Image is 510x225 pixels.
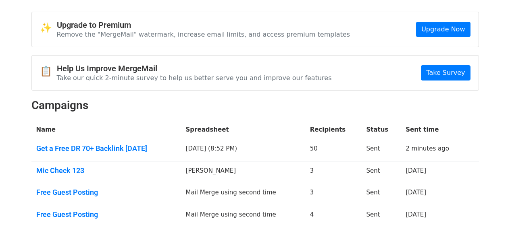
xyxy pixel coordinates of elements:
span: 📋 [40,66,57,77]
td: [DATE] (8:52 PM) [181,139,305,161]
td: Sent [361,139,401,161]
a: 2 minutes ago [406,145,449,152]
h4: Upgrade to Premium [57,20,350,30]
th: Status [361,120,401,139]
p: Remove the "MergeMail" watermark, increase email limits, and access premium templates [57,30,350,39]
a: Get a Free DR 70+ Backlink [DATE] [36,144,176,153]
td: Sent [361,161,401,183]
a: Free Guest Posting [36,210,176,219]
span: ✨ [40,22,57,34]
th: Recipients [305,120,362,139]
td: Sent [361,183,401,205]
th: Sent time [401,120,466,139]
th: Spreadsheet [181,120,305,139]
a: Take Survey [421,65,470,81]
td: 3 [305,161,362,183]
a: Free Guest Posting [36,188,176,197]
p: Take our quick 2-minute survey to help us better serve you and improve our features [57,74,332,82]
h2: Campaigns [31,99,479,112]
td: Mail Merge using second time [181,183,305,205]
a: Upgrade Now [416,22,470,37]
h4: Help Us Improve MergeMail [57,64,332,73]
a: [DATE] [406,211,426,218]
td: 50 [305,139,362,161]
td: [PERSON_NAME] [181,161,305,183]
a: [DATE] [406,167,426,174]
th: Name [31,120,181,139]
a: [DATE] [406,189,426,196]
iframe: Chat Widget [470,186,510,225]
td: 3 [305,183,362,205]
a: Mic Check 123 [36,166,176,175]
